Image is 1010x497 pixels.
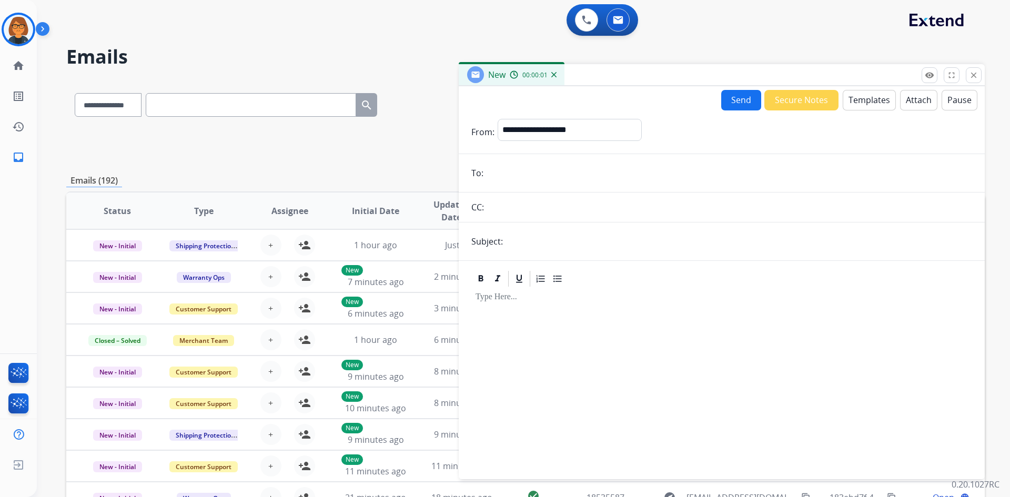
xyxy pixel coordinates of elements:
[260,298,281,319] button: +
[434,366,490,377] span: 8 minutes ago
[341,265,363,276] p: New
[471,235,503,248] p: Subject:
[268,302,273,315] span: +
[268,239,273,251] span: +
[298,270,311,283] mat-icon: person_add
[298,239,311,251] mat-icon: person_add
[169,367,238,378] span: Customer Support
[550,271,565,287] div: Bullet List
[942,90,977,110] button: Pause
[511,271,527,287] div: Underline
[341,297,363,307] p: New
[925,70,934,80] mat-icon: remove_red_eye
[471,126,494,138] p: From:
[428,198,476,224] span: Updated Date
[434,302,490,314] span: 3 minutes ago
[268,365,273,378] span: +
[268,460,273,472] span: +
[260,455,281,476] button: +
[348,276,404,288] span: 7 minutes ago
[434,334,490,346] span: 6 minutes ago
[341,423,363,433] p: New
[298,428,311,441] mat-icon: person_add
[169,461,238,472] span: Customer Support
[843,90,896,110] button: Templates
[434,397,490,409] span: 8 minutes ago
[348,434,404,445] span: 9 minutes ago
[260,329,281,350] button: +
[93,367,142,378] span: New - Initial
[93,303,142,315] span: New - Initial
[66,46,985,67] h2: Emails
[445,239,479,251] span: Just now
[12,151,25,164] mat-icon: inbox
[173,335,234,346] span: Merchant Team
[298,333,311,346] mat-icon: person_add
[341,360,363,370] p: New
[298,460,311,472] mat-icon: person_add
[431,460,492,472] span: 11 minutes ago
[488,69,506,80] span: New
[969,70,978,80] mat-icon: close
[169,240,241,251] span: Shipping Protection
[298,365,311,378] mat-icon: person_add
[268,333,273,346] span: +
[12,120,25,133] mat-icon: history
[93,398,142,409] span: New - Initial
[268,397,273,409] span: +
[260,392,281,413] button: +
[93,461,142,472] span: New - Initial
[764,90,839,110] button: Secure Notes
[490,271,506,287] div: Italic
[169,398,238,409] span: Customer Support
[360,99,373,111] mat-icon: search
[473,271,489,287] div: Bold
[952,478,999,491] p: 0.20.1027RC
[93,240,142,251] span: New - Initial
[341,454,363,465] p: New
[434,429,490,440] span: 9 minutes ago
[348,371,404,382] span: 9 minutes ago
[341,391,363,402] p: New
[93,430,142,441] span: New - Initial
[268,428,273,441] span: +
[12,90,25,103] mat-icon: list_alt
[345,402,406,414] span: 10 minutes ago
[268,270,273,283] span: +
[352,205,399,217] span: Initial Date
[93,272,142,283] span: New - Initial
[354,239,397,251] span: 1 hour ago
[12,59,25,72] mat-icon: home
[471,167,483,179] p: To:
[169,303,238,315] span: Customer Support
[471,201,484,214] p: CC:
[721,90,761,110] button: Send
[345,465,406,477] span: 11 minutes ago
[88,335,147,346] span: Closed – Solved
[177,272,231,283] span: Warranty Ops
[947,70,956,80] mat-icon: fullscreen
[66,174,122,187] p: Emails (192)
[298,397,311,409] mat-icon: person_add
[260,361,281,382] button: +
[194,205,214,217] span: Type
[298,302,311,315] mat-icon: person_add
[260,266,281,287] button: +
[900,90,937,110] button: Attach
[533,271,549,287] div: Ordered List
[4,15,33,44] img: avatar
[260,235,281,256] button: +
[104,205,131,217] span: Status
[348,308,404,319] span: 6 minutes ago
[522,71,548,79] span: 00:00:01
[434,271,490,282] span: 2 minutes ago
[271,205,308,217] span: Assignee
[354,334,397,346] span: 1 hour ago
[169,430,241,441] span: Shipping Protection
[260,424,281,445] button: +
